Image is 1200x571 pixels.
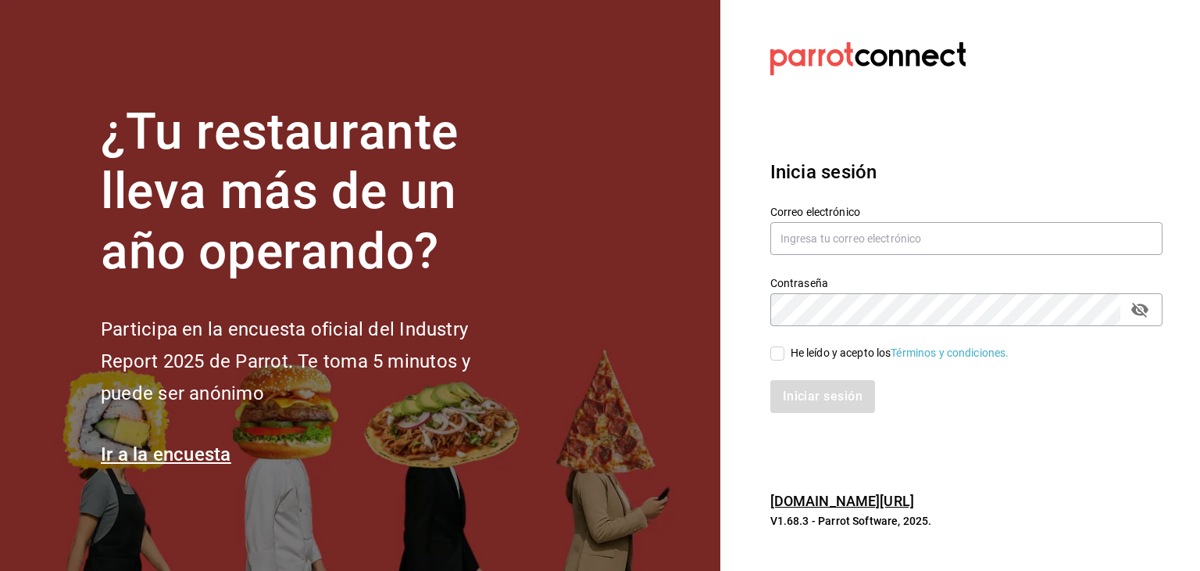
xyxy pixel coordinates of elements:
[770,277,1162,288] label: Contraseña
[101,314,523,409] h2: Participa en la encuesta oficial del Industry Report 2025 de Parrot. Te toma 5 minutos y puede se...
[101,444,231,465] a: Ir a la encuesta
[770,222,1162,255] input: Ingresa tu correo electrónico
[770,513,1162,529] p: V1.68.3 - Parrot Software, 2025.
[770,493,914,509] a: [DOMAIN_NAME][URL]
[770,158,1162,186] h3: Inicia sesión
[891,347,1009,359] a: Términos y condiciones.
[1127,296,1153,323] button: passwordField
[770,206,1162,217] label: Correo electrónico
[101,102,523,282] h1: ¿Tu restaurante lleva más de un año operando?
[791,345,1009,361] div: He leído y acepto los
